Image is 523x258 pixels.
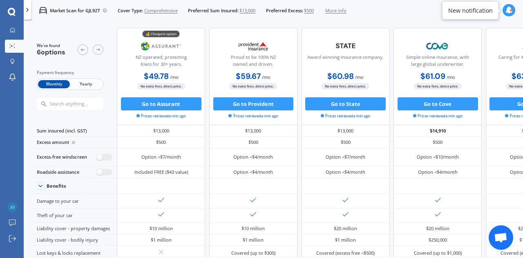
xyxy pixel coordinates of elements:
img: Provident.png [232,38,275,54]
div: Payment frequency [37,70,103,76]
img: car.f15378c7a67c060ca3f3.svg [39,7,47,14]
div: Option <$10/month [417,154,459,160]
div: Award winning insurance company. [307,54,384,70]
div: Roadside assistance [29,166,117,178]
div: Benefits [47,183,66,189]
div: Included FREE ($43 value) [134,169,188,175]
div: $10 million [241,225,265,232]
button: Go to Cove [398,97,478,110]
div: Covered (up to $1,000) [414,250,462,256]
div: $10 million [150,225,173,232]
span: / mo [447,74,455,80]
p: Market Scan for GJL927 [50,7,100,14]
div: Liability cover - property damages [29,223,117,234]
span: / mo [355,74,364,80]
img: 80005b8c3d46df0cbca8910ebcc44844 [7,202,17,212]
div: $250,000 [429,237,447,243]
div: $1 million [243,237,264,243]
span: No extra fees, direct price. [137,83,185,89]
span: No extra fees, direct price. [414,83,462,89]
img: State-text-1.webp [324,38,367,54]
button: Go to Provident [213,97,294,110]
b: $60.98 [327,71,354,81]
div: $13,000 [302,125,390,137]
span: Cover Type: [118,7,143,14]
div: Excess amount [29,137,117,148]
div: Option <$4/month [326,169,365,175]
span: Prices retrieved a min ago [136,113,186,119]
div: Option <$4/month [233,154,273,160]
div: NZ operated; protecting Kiwis for 30+ years. [123,54,199,70]
div: $1 million [335,237,356,243]
span: No extra fees, direct price. [322,83,369,89]
span: Prices retrieved a min ago [228,113,278,119]
div: $500 [209,137,297,148]
input: Search anything... [49,101,116,107]
button: Go to Assurant [121,97,201,110]
span: Prices retrieved a min ago [321,113,370,119]
div: Excess-free windscreen [29,148,117,166]
div: $13,000 [117,125,205,137]
span: Monthly [38,80,70,89]
span: We've found [37,43,65,49]
span: / mo [170,74,179,80]
div: $500 [393,137,482,148]
div: $1 million [151,237,172,243]
div: Sum insured (incl. GST) [29,125,117,137]
b: $59.67 [236,71,261,81]
b: $49.78 [144,71,169,81]
button: Go to State [305,97,386,110]
b: $61.09 [420,71,445,81]
div: Covered (up to $300) [231,250,275,256]
span: No extra fees, direct price. [229,83,277,89]
img: Assurant.png [140,38,183,54]
div: Option <$4/month [418,169,458,175]
span: / mo [262,74,270,80]
div: $14,910 [393,125,482,137]
div: Simple online insurance, with large global underwriter. [399,54,476,70]
span: More info [325,7,346,14]
div: $500 [302,137,390,148]
div: $20 million [334,225,357,232]
div: Damage to your car [29,194,117,208]
span: Yearly [70,80,102,89]
span: $13,000 [239,7,255,14]
span: Preferred Excess: [266,7,303,14]
div: New notification [448,6,493,14]
div: Proud to be 100% NZ owned and driven. [215,54,292,70]
div: Covered (excess free <$500) [316,250,375,256]
span: 6 options [37,48,65,56]
span: Preferred Sum Insured: [188,7,239,14]
div: $13,000 [209,125,297,137]
div: 💰 Cheapest option [143,31,180,37]
div: Option <$7/month [141,154,181,160]
div: Open chat [489,225,513,250]
img: Cove.webp [416,38,459,54]
div: Theft of your car [29,209,117,223]
div: Liability cover - bodily injury [29,234,117,246]
div: $500 [117,137,205,148]
span: $500 [304,7,314,14]
div: Option <$7/month [326,154,365,160]
span: Prices retrieved a min ago [413,113,463,119]
span: Comprehensive [144,7,178,14]
div: Option <$4/month [233,169,273,175]
div: $20 million [426,225,449,232]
